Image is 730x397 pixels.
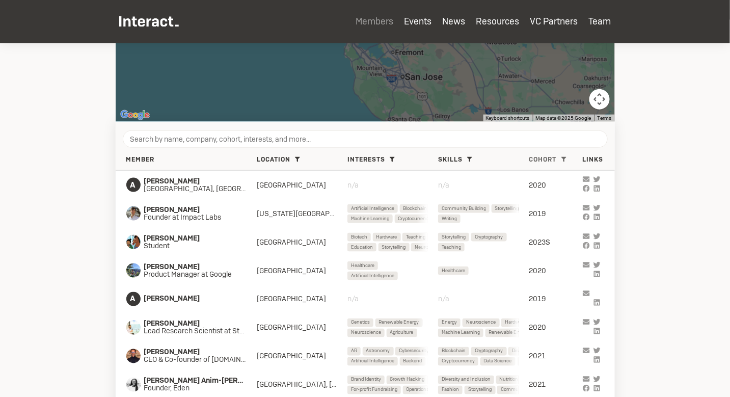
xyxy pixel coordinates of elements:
[505,319,526,327] span: Hardware
[475,233,503,242] span: Cryptography
[123,130,608,148] input: Search by name, company, cohort, interests, and more...
[598,115,612,121] a: Terms (opens in new tab)
[347,156,385,164] span: Interests
[529,209,583,218] div: 2019
[589,89,610,110] button: Map camera controls
[442,386,459,394] span: Fashion
[366,347,390,356] span: Astronomy
[351,243,373,252] span: Education
[351,319,370,327] span: Genetics
[144,295,239,303] span: [PERSON_NAME]
[257,180,347,190] div: [GEOGRAPHIC_DATA]
[407,386,429,394] span: Operations
[484,357,512,366] span: Data Science
[529,295,583,304] div: 2019
[119,16,179,27] img: Interact Logo
[390,376,425,384] span: Growth Hacking
[529,380,583,389] div: 2021
[126,292,141,306] span: A
[351,215,389,223] span: Machine Learning
[529,266,583,275] div: 2020
[529,156,557,164] span: Cohort
[144,356,257,364] span: CEO & Co-founder of [DOMAIN_NAME]
[144,328,257,336] span: Lead Research Scientist at Stealth Clean Energy Startup
[442,347,466,356] span: Blockchain
[351,272,394,280] span: Artificial Intelligence
[351,261,374,270] span: Healthcare
[466,319,496,327] span: Neuroscience
[376,233,397,242] span: Hardware
[415,243,445,252] span: Neuroscience
[144,214,239,222] span: Founder at Impact Labs
[144,349,257,357] span: [PERSON_NAME]
[442,329,480,337] span: Machine Learning
[257,237,347,247] div: [GEOGRAPHIC_DATA]
[406,233,425,242] span: Teaching
[468,386,492,394] span: Storytelling
[390,329,414,337] span: Agriculture
[144,242,239,250] span: Student
[442,204,486,213] span: Community Building
[529,323,583,332] div: 2020
[144,206,239,214] span: [PERSON_NAME]
[476,16,520,28] a: Resources
[530,16,578,28] a: VC Partners
[351,376,381,384] span: Brand Identity
[144,263,243,271] span: [PERSON_NAME]
[442,319,457,327] span: Energy
[144,185,257,193] span: [GEOGRAPHIC_DATA], [GEOGRAPHIC_DATA]
[529,237,583,247] div: 2023S
[442,243,461,252] span: Teaching
[495,204,519,213] span: Storytelling
[500,376,519,384] span: Nutrition
[489,329,529,337] span: Renewable Energy
[257,295,347,304] div: [GEOGRAPHIC_DATA]
[144,177,257,186] span: [PERSON_NAME]
[351,357,394,366] span: Artificial Intelligence
[257,380,347,389] div: [GEOGRAPHIC_DATA], [US_STATE][GEOGRAPHIC_DATA]
[351,233,367,242] span: Biotech
[404,16,432,28] a: Events
[126,156,155,164] span: Member
[382,243,406,252] span: Storytelling
[442,233,466,242] span: Storytelling
[257,352,347,361] div: [GEOGRAPHIC_DATA]
[144,320,257,328] span: [PERSON_NAME]
[501,386,545,394] span: Community Building
[144,234,239,243] span: [PERSON_NAME]
[351,204,394,213] span: Artificial Intelligence
[144,377,257,385] span: [PERSON_NAME] Anim-[PERSON_NAME]
[144,271,243,279] span: Product Manager at Google
[442,357,475,366] span: Cryptocurrency
[126,178,141,192] span: A
[529,180,583,190] div: 2020
[144,385,257,393] span: Founder, Eden
[399,347,428,356] span: Cybersecurity
[442,267,465,275] span: Healthcare
[257,323,347,332] div: [GEOGRAPHIC_DATA]
[351,329,381,337] span: Neuroscience
[589,16,611,28] a: Team
[536,115,591,121] span: Map data ©2025 Google
[442,215,457,223] span: Writing
[486,115,530,122] button: Keyboard shortcuts
[118,109,152,122] a: Open this area in Google Maps (opens a new window)
[442,376,491,384] span: Diversity and Inclusion
[257,266,347,275] div: [GEOGRAPHIC_DATA]
[351,347,357,356] span: AR
[257,209,347,218] div: [US_STATE][GEOGRAPHIC_DATA]
[398,215,431,223] span: Cryptocurrency
[475,347,503,356] span: Cryptography
[379,319,419,327] span: Renewable Energy
[583,156,604,164] span: Links
[443,16,466,28] a: News
[529,352,583,361] div: 2021
[356,16,394,28] a: Members
[351,386,397,394] span: For-profit Fundraising
[118,109,152,122] img: Google
[403,204,427,213] span: Blockchain
[403,357,422,366] span: Backend
[257,156,290,164] span: Location
[438,156,463,164] span: Skills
